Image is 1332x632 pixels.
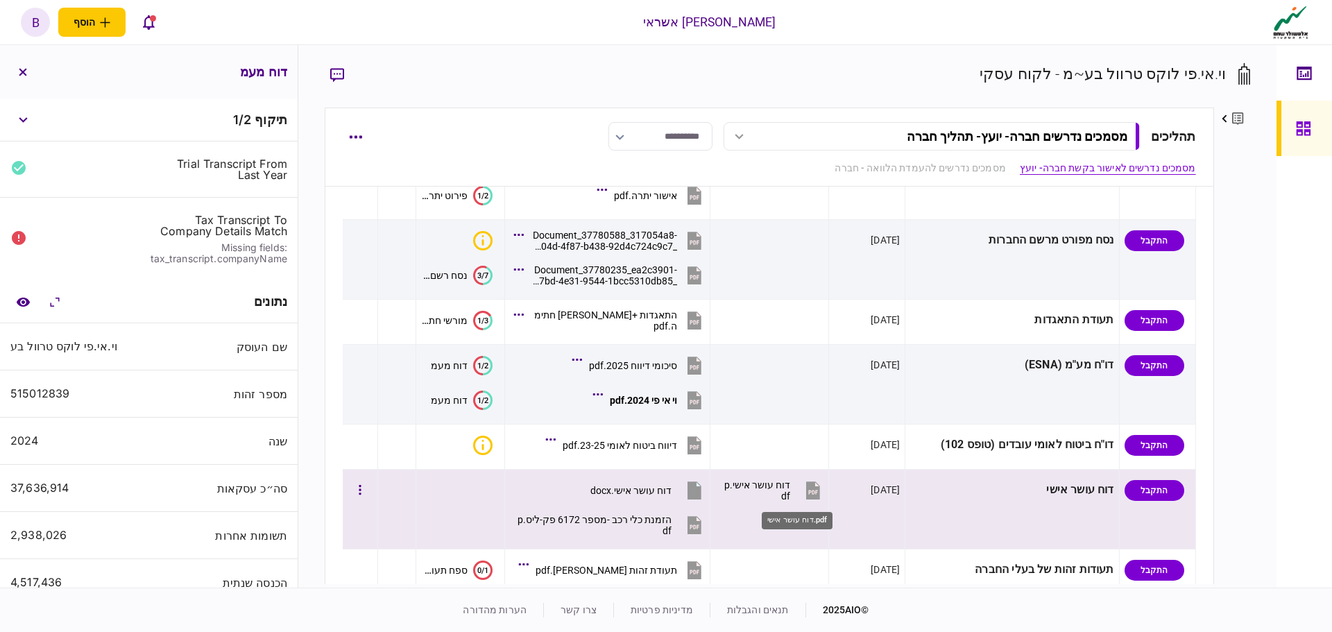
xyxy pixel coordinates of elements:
[10,387,69,400] div: 515012839
[1151,127,1196,146] div: תהליכים
[10,289,35,314] a: השוואה למסמך
[477,191,488,200] text: 1/2
[871,358,900,372] div: [DATE]
[724,122,1140,151] button: מסמכים נדרשים חברה- יועץ- תהליך חברה
[477,395,488,404] text: 1/2
[468,231,493,250] button: איכות לא מספקת
[871,483,900,497] div: [DATE]
[155,341,288,352] div: שם העוסק
[477,271,488,280] text: 3/7
[631,604,693,615] a: מדיניות פרטיות
[643,13,776,31] div: [PERSON_NAME] אשראי
[517,514,672,536] div: הזמנת כלי רכב -מספר 6172 פק-ליס.pdf
[762,512,832,529] div: דוח עושר אישי.pdf
[517,225,705,256] button: Document_37780588_317054a8-404d-4f87-b438-92d4c724c9c7_05082025.pdf
[596,384,705,416] button: וי אי פי 2024.pdf
[10,340,117,353] div: וי.אי.פי לוקס טרוול בע
[531,230,677,252] div: Document_37780588_317054a8-404d-4f87-b438-92d4c724c9c7_05082025.pdf
[155,158,288,180] div: trial transcript from last year
[155,483,288,494] div: סה״כ עסקאות
[155,436,288,447] div: שנה
[421,315,468,326] div: מורשי חתימה
[722,475,824,506] button: דוח עושר אישי.pdf
[421,311,493,330] button: 1/3מורשי חתימה
[589,360,677,371] div: סיכומי דיווח 2025.pdf
[531,309,677,332] div: התאגדות +מושה חתימה.pdf
[21,8,50,37] button: b
[431,391,493,410] button: 1/2דוח מעמ
[907,129,1127,144] div: מסמכים נדרשים חברה- יועץ - תהליך חברה
[600,180,705,211] button: אישור יתרה.pdf
[1125,230,1184,251] div: התקבל
[240,66,287,78] h3: דוח מעמ
[910,350,1113,381] div: דו"ח מע"מ (ESNA)
[1125,355,1184,376] div: התקבל
[590,475,705,506] button: דוח עושר אישי.docx
[1125,480,1184,501] div: התקבל
[431,356,493,375] button: 1/2דוח מעמ
[610,395,677,406] div: וי אי פי 2024.pdf
[522,554,705,586] button: תעודת זהות יאן.pdf
[980,62,1227,85] div: וי.אי.פי לוקס טרוול בע~מ - לקוח עסקי
[871,563,900,577] div: [DATE]
[421,190,468,201] div: פירוט יתרות
[10,434,39,447] div: 2024
[134,8,163,37] button: פתח רשימת התראות
[871,438,900,452] div: [DATE]
[155,530,288,541] div: תשומות אחרות
[531,264,677,287] div: Document_37780235_ea2c3901-87bd-4e31-9544-1bcc5310db85_05082025.pdf
[549,429,705,461] button: דיווח ביטוח לאומי 23-25.pdf
[10,481,69,495] div: 37,636,914
[910,305,1113,336] div: תעודת התאגדות
[1125,435,1184,456] div: התקבל
[517,305,705,336] button: התאגדות +מושה חתימה.pdf
[722,479,791,502] div: דוח עושר אישי.pdf
[536,565,677,576] div: תעודת זהות יאן.pdf
[910,554,1113,586] div: תעודות זהות של בעלי החברה
[431,360,468,371] div: דוח מעמ
[254,295,287,309] div: נתונים
[421,266,493,285] button: 3/7נסח רשם החברות
[835,161,1005,176] a: מסמכים נדרשים להעמדת הלוואה - חברה
[463,604,527,615] a: הערות מהדורה
[431,395,468,406] div: דוח מעמ
[151,242,287,264] div: Missing fields: tax_transcript.companyName
[473,231,493,250] div: איכות לא מספקת
[1125,560,1184,581] div: התקבל
[871,313,900,327] div: [DATE]
[517,259,705,291] button: Document_37780235_ea2c3901-87bd-4e31-9544-1bcc5310db85_05082025.pdf
[421,186,493,205] button: 1/2פירוט יתרות
[10,529,67,542] div: 2,938,026
[1020,161,1196,176] a: מסמכים נדרשים לאישור בקשת חברה- יועץ
[255,112,287,127] span: תיקוף
[233,112,251,127] span: 1 / 2
[563,440,677,451] div: דיווח ביטוח לאומי 23-25.pdf
[468,436,493,455] button: איכות לא מספקת
[421,565,468,576] div: ספח תעודת זהות
[614,190,677,201] div: אישור יתרה.pdf
[871,233,900,247] div: [DATE]
[10,576,62,589] div: 4,517,436
[421,270,468,281] div: נסח רשם החברות
[477,565,488,574] text: 0/1
[1270,5,1311,40] img: client company logo
[910,225,1113,256] div: נסח מפורט מרשם החברות
[42,289,67,314] button: הרחב\כווץ הכל
[910,475,1113,506] div: דוח עושר אישי
[477,316,488,325] text: 1/3
[58,8,126,37] button: פתח תפריט להוספת לקוח
[477,361,488,370] text: 1/2
[473,436,493,455] div: איכות לא מספקת
[151,214,287,237] div: tax transcript to company details match
[575,350,705,381] button: סיכומי דיווח 2025.pdf
[517,509,705,540] button: הזמנת כלי רכב -מספר 6172 פק-ליס.pdf
[727,604,789,615] a: תנאים והגבלות
[590,485,672,496] div: דוח עושר אישי.docx
[155,577,288,588] div: הכנסה שנתית
[910,429,1113,461] div: דו"ח ביטוח לאומי עובדים (טופס 102)
[155,388,288,400] div: מספר זהות
[1125,310,1184,331] div: התקבל
[561,604,597,615] a: צרו קשר
[805,603,869,617] div: © 2025 AIO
